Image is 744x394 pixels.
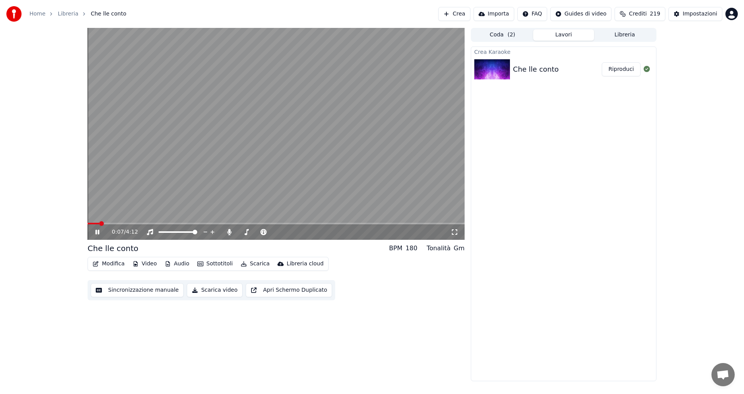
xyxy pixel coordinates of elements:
[129,258,160,269] button: Video
[472,29,533,41] button: Coda
[187,283,243,297] button: Scarica video
[508,31,515,39] span: ( 2 )
[287,260,324,268] div: Libreria cloud
[629,10,647,18] span: Crediti
[683,10,717,18] div: Impostazioni
[668,7,722,21] button: Impostazioni
[58,10,78,18] a: Libreria
[91,283,184,297] button: Sincronizzazione manuale
[438,7,470,21] button: Crea
[474,7,514,21] button: Importa
[88,243,138,254] div: Che lle conto
[427,244,451,253] div: Tonalità
[517,7,547,21] button: FAQ
[406,244,418,253] div: 180
[246,283,332,297] button: Apri Schermo Duplicato
[126,228,138,236] span: 4:12
[513,64,559,75] div: Che lle conto
[112,228,124,236] span: 0:07
[90,258,128,269] button: Modifica
[389,244,402,253] div: BPM
[615,7,665,21] button: Crediti219
[471,47,656,56] div: Crea Karaoke
[6,6,22,22] img: youka
[112,228,131,236] div: /
[650,10,660,18] span: 219
[29,10,45,18] a: Home
[91,10,126,18] span: Che lle conto
[533,29,594,41] button: Lavori
[29,10,126,18] nav: breadcrumb
[162,258,193,269] button: Audio
[602,62,641,76] button: Riproduci
[454,244,465,253] div: Gm
[594,29,655,41] button: Libreria
[194,258,236,269] button: Sottotitoli
[711,363,735,386] a: Aprire la chat
[238,258,273,269] button: Scarica
[550,7,611,21] button: Guides di video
